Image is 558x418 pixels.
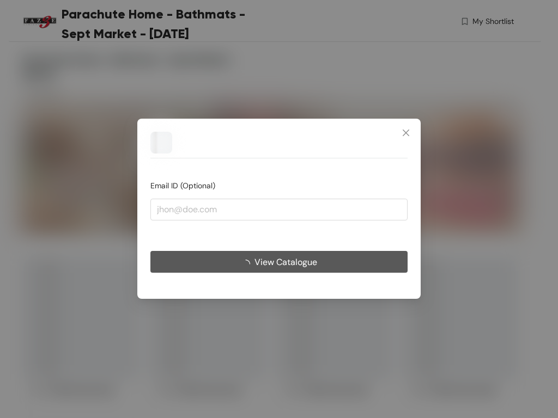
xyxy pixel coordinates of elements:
button: View Catalogue [150,251,408,273]
img: Buyer Portal [150,132,172,153]
span: Email ID (Optional) [150,181,215,191]
input: jhon@doe.com [150,199,408,220]
span: loading [241,260,254,268]
span: close [402,128,410,137]
button: Close [391,119,421,148]
span: View Catalogue [254,255,317,269]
